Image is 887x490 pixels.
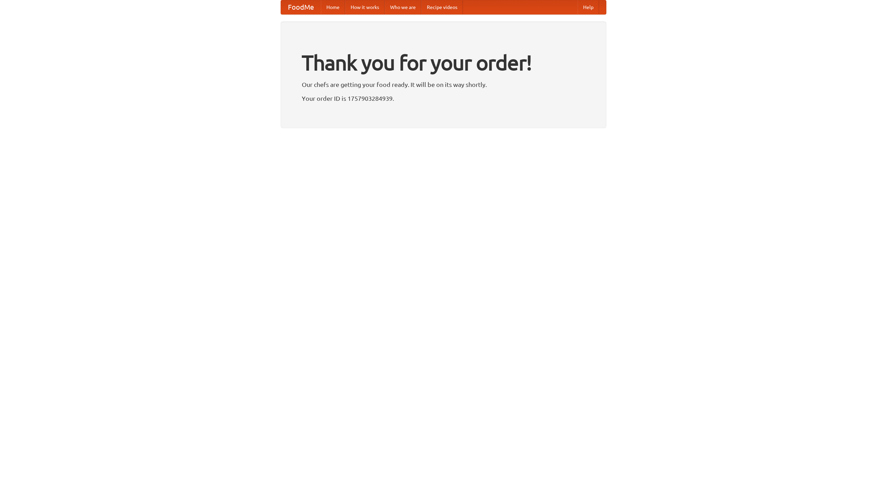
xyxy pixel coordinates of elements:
a: Who we are [385,0,421,14]
a: How it works [345,0,385,14]
p: Your order ID is 1757903284939. [302,93,585,104]
a: Help [578,0,599,14]
a: FoodMe [281,0,321,14]
a: Recipe videos [421,0,463,14]
h1: Thank you for your order! [302,46,585,79]
a: Home [321,0,345,14]
p: Our chefs are getting your food ready. It will be on its way shortly. [302,79,585,90]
